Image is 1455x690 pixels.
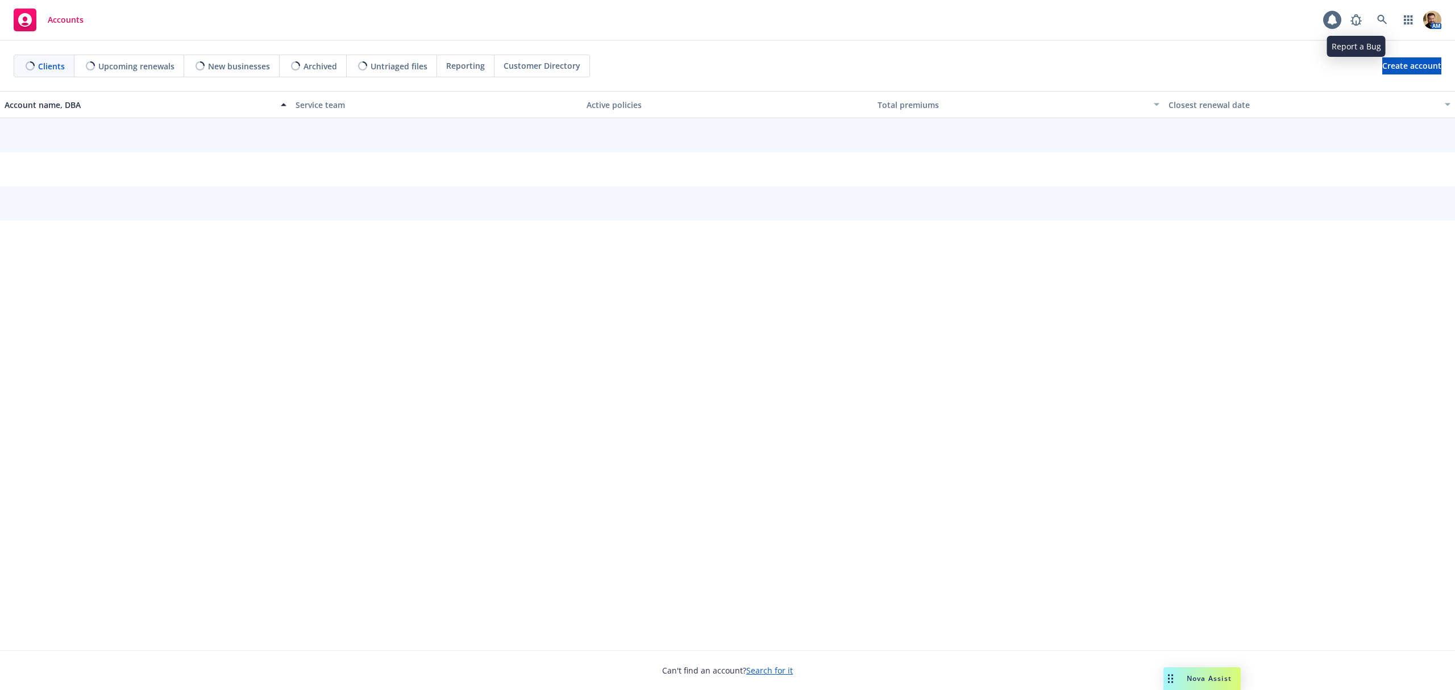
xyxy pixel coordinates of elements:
[873,91,1164,118] button: Total premiums
[1187,674,1232,683] span: Nova Assist
[371,60,427,72] span: Untriaged files
[662,664,793,676] span: Can't find an account?
[296,99,577,111] div: Service team
[48,15,84,24] span: Accounts
[1169,99,1438,111] div: Closest renewal date
[582,91,873,118] button: Active policies
[446,60,485,72] span: Reporting
[1345,9,1367,31] a: Report a Bug
[291,91,582,118] button: Service team
[1382,57,1441,74] a: Create account
[1163,667,1241,690] button: Nova Assist
[5,99,274,111] div: Account name, DBA
[304,60,337,72] span: Archived
[1163,667,1178,690] div: Drag to move
[98,60,174,72] span: Upcoming renewals
[746,665,793,676] a: Search for it
[208,60,270,72] span: New businesses
[1423,11,1441,29] img: photo
[1371,9,1394,31] a: Search
[878,99,1147,111] div: Total premiums
[9,4,88,36] a: Accounts
[1382,55,1441,77] span: Create account
[38,60,65,72] span: Clients
[587,99,868,111] div: Active policies
[504,60,580,72] span: Customer Directory
[1164,91,1455,118] button: Closest renewal date
[1397,9,1420,31] a: Switch app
